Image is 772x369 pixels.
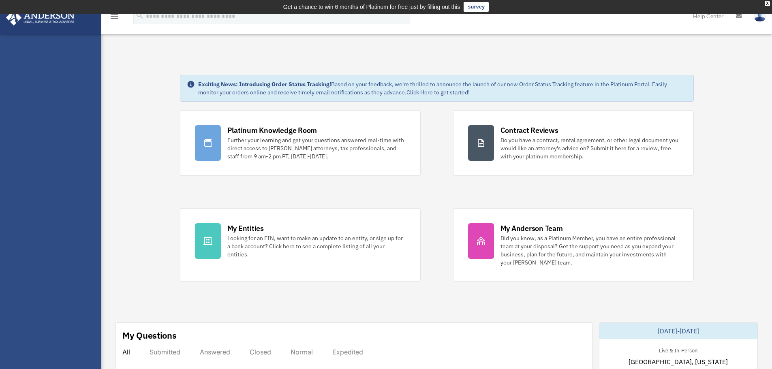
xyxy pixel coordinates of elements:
[283,2,460,12] div: Get a chance to win 6 months of Platinum for free just by filling out this
[150,348,180,356] div: Submitted
[180,110,421,176] a: Platinum Knowledge Room Further your learning and get your questions answered real-time with dire...
[332,348,363,356] div: Expedited
[500,136,679,160] div: Do you have a contract, rental agreement, or other legal document you would like an attorney's ad...
[599,323,757,339] div: [DATE]-[DATE]
[227,234,406,258] div: Looking for an EIN, want to make an update to an entity, or sign up for a bank account? Click her...
[109,14,119,21] a: menu
[198,81,331,88] strong: Exciting News: Introducing Order Status Tracking!
[652,346,704,354] div: Live & In-Person
[135,11,144,20] i: search
[629,357,728,367] span: [GEOGRAPHIC_DATA], [US_STATE]
[250,348,271,356] div: Closed
[500,234,679,267] div: Did you know, as a Platinum Member, you have an entire professional team at your disposal? Get th...
[500,125,558,135] div: Contract Reviews
[200,348,230,356] div: Answered
[227,125,317,135] div: Platinum Knowledge Room
[4,10,77,26] img: Anderson Advisors Platinum Portal
[109,11,119,21] i: menu
[180,208,421,282] a: My Entities Looking for an EIN, want to make an update to an entity, or sign up for a bank accoun...
[122,329,177,341] div: My Questions
[464,2,489,12] a: survey
[227,136,406,160] div: Further your learning and get your questions answered real-time with direct access to [PERSON_NAM...
[122,348,130,356] div: All
[406,89,470,96] a: Click Here to get started!
[291,348,313,356] div: Normal
[754,10,766,22] img: User Pic
[198,80,687,96] div: Based on your feedback, we're thrilled to announce the launch of our new Order Status Tracking fe...
[500,223,563,233] div: My Anderson Team
[765,1,770,6] div: close
[453,110,694,176] a: Contract Reviews Do you have a contract, rental agreement, or other legal document you would like...
[227,223,264,233] div: My Entities
[453,208,694,282] a: My Anderson Team Did you know, as a Platinum Member, you have an entire professional team at your...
